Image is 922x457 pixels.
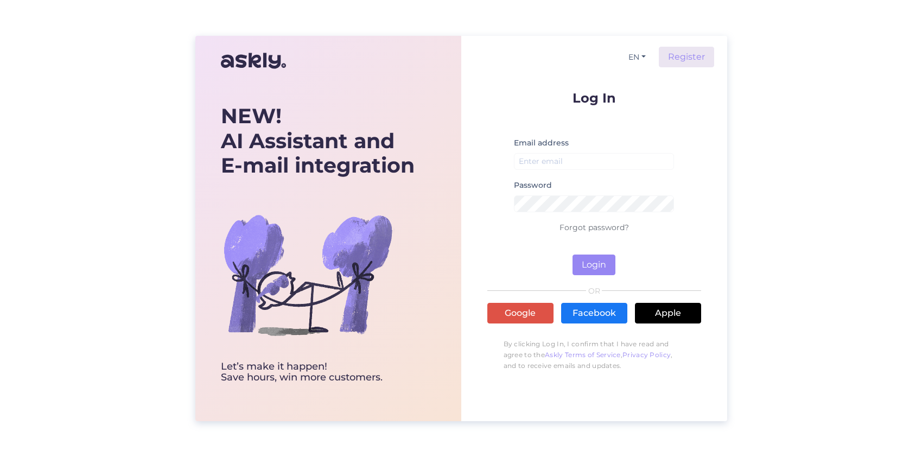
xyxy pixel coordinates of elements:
[545,351,621,359] a: Askly Terms of Service
[487,303,554,323] a: Google
[221,104,415,178] div: AI Assistant and E-mail integration
[221,103,282,129] b: NEW!
[487,91,701,105] p: Log In
[622,351,671,359] a: Privacy Policy
[559,223,629,232] a: Forgot password?
[586,287,602,295] span: OR
[659,47,714,67] a: Register
[635,303,701,323] a: Apple
[573,255,615,275] button: Login
[221,361,415,383] div: Let’s make it happen! Save hours, win more customers.
[221,188,395,361] img: bg-askly
[221,48,286,74] img: Askly
[561,303,627,323] a: Facebook
[514,137,569,149] label: Email address
[487,333,701,377] p: By clicking Log In, I confirm that I have read and agree to the , , and to receive emails and upd...
[514,180,552,191] label: Password
[624,49,650,65] button: EN
[514,153,675,170] input: Enter email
